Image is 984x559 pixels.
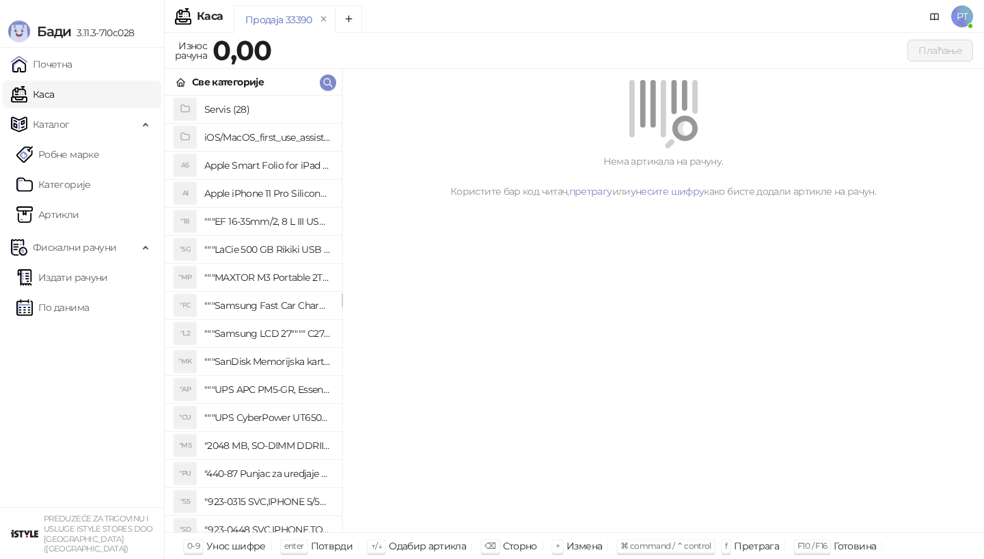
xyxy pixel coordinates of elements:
span: + [556,541,560,551]
div: "CU [174,407,196,428]
div: Претрага [734,537,779,555]
span: f [725,541,727,551]
span: F10 / F16 [797,541,827,551]
h4: "923-0448 SVC,IPHONE,TOURQUE DRIVER KIT .65KGF- CM Šrafciger " [204,519,331,541]
h4: "440-87 Punjac za uredjaje sa micro USB portom 4/1, Stand." [204,463,331,485]
small: PREDUZEĆE ZA TRGOVINU I USLUGE ISTYLE STORES DOO [GEOGRAPHIC_DATA] ([GEOGRAPHIC_DATA]) [44,514,153,554]
strong: 0,00 [213,33,271,67]
div: "SD [174,519,196,541]
a: Издати рачуни [16,264,108,291]
div: Одабир артикла [389,537,466,555]
h4: "923-0315 SVC,IPHONE 5/5S BATTERY REMOVAL TRAY Držač za iPhone sa kojim se otvara display [204,491,331,513]
div: "MK [174,351,196,372]
h4: """Samsung LCD 27"""" C27F390FHUXEN""" [204,323,331,344]
a: Документација [924,5,946,27]
h4: """LaCie 500 GB Rikiki USB 3.0 / Ultra Compact & Resistant aluminum / USB 3.0 / 2.5""""""" [204,238,331,260]
span: 0-9 [187,541,200,551]
span: Каталог [33,111,70,138]
img: 64x64-companyLogo-77b92cf4-9946-4f36-9751-bf7bb5fd2c7d.png [11,520,38,547]
div: Износ рачуна [172,37,210,64]
a: Робне марке [16,141,99,168]
div: "S5 [174,491,196,513]
a: претрагу [569,185,612,197]
div: AS [174,154,196,176]
span: ↑/↓ [371,541,382,551]
button: Плаћање [907,40,973,62]
h4: iOS/MacOS_first_use_assistance (4) [204,126,331,148]
a: Почетна [11,51,72,78]
div: Све категорије [192,74,264,90]
div: "5G [174,238,196,260]
div: Продаја 33390 [245,12,312,27]
h4: Servis (28) [204,98,331,120]
div: Каса [197,11,223,22]
div: AI [174,182,196,204]
span: ⌫ [484,541,495,551]
h4: """Samsung Fast Car Charge Adapter, brzi auto punja_, boja crna""" [204,295,331,316]
h4: Apple iPhone 11 Pro Silicone Case - Black [204,182,331,204]
span: 3.11.3-710c028 [71,27,134,39]
div: "AP [174,379,196,400]
h4: """SanDisk Memorijska kartica 256GB microSDXC sa SD adapterom SDSQXA1-256G-GN6MA - Extreme PLUS, ... [204,351,331,372]
h4: """MAXTOR M3 Portable 2TB 2.5"""" crni eksterni hard disk HX-M201TCB/GM""" [204,267,331,288]
img: Logo [8,21,30,42]
div: Измена [566,537,602,555]
div: "L2 [174,323,196,344]
span: Бади [37,23,71,40]
span: PT [951,5,973,27]
h4: Apple Smart Folio for iPad mini (A17 Pro) - Sage [204,154,331,176]
h4: """EF 16-35mm/2, 8 L III USM""" [204,210,331,232]
a: Каса [11,81,54,108]
h4: """UPS APC PM5-GR, Essential Surge Arrest,5 utic_nica""" [204,379,331,400]
span: Фискални рачуни [33,234,116,261]
div: Унос шифре [206,537,266,555]
div: grid [165,96,342,532]
a: Категорије [16,171,91,198]
h4: "2048 MB, SO-DIMM DDRII, 667 MHz, Napajanje 1,8 0,1 V, Latencija CL5" [204,435,331,456]
div: Потврди [311,537,353,555]
div: Готовина [834,537,876,555]
div: "PU [174,463,196,485]
a: ArtikliАртикли [16,201,79,228]
h4: """UPS CyberPower UT650EG, 650VA/360W , line-int., s_uko, desktop""" [204,407,331,428]
button: remove [315,14,333,25]
div: "MS [174,435,196,456]
a: унесите шифру [631,185,705,197]
div: "MP [174,267,196,288]
span: enter [284,541,304,551]
div: Нема артикала на рачуну. Користите бар код читач, или како бисте додали артикле на рачун. [359,154,968,199]
button: Add tab [335,5,362,33]
a: По данима [16,294,89,321]
div: "FC [174,295,196,316]
div: "18 [174,210,196,232]
div: Сторно [503,537,537,555]
span: ⌘ command / ⌃ control [620,541,711,551]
